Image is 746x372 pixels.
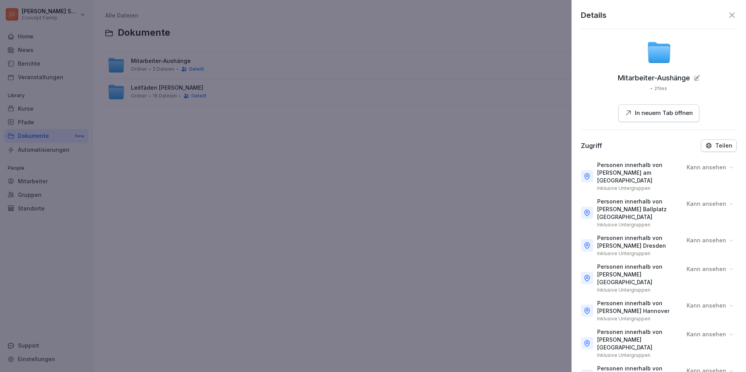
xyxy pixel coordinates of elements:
[687,265,726,273] p: Kann ansehen
[654,85,667,92] p: 2 files
[597,263,680,286] p: Personen innerhalb von [PERSON_NAME] [GEOGRAPHIC_DATA]
[597,316,650,322] p: Inklusive Untergruppen
[597,198,680,221] p: Personen innerhalb von [PERSON_NAME] Ballplatz [GEOGRAPHIC_DATA]
[597,161,680,184] p: Personen innerhalb von [PERSON_NAME] am [GEOGRAPHIC_DATA]
[701,139,737,152] button: Teilen
[687,236,726,244] p: Kann ansehen
[597,299,680,315] p: Personen innerhalb von [PERSON_NAME] Hannover
[581,142,602,149] div: Zugriff
[597,287,650,293] p: Inklusive Untergruppen
[597,250,650,257] p: Inklusive Untergruppen
[687,163,726,171] p: Kann ansehen
[635,109,693,118] p: In neuem Tab öffnen
[597,222,650,228] p: Inklusive Untergruppen
[618,74,690,82] p: Mitarbeiter-Aushänge
[687,330,726,338] p: Kann ansehen
[687,200,726,208] p: Kann ansehen
[597,352,650,358] p: Inklusive Untergruppen
[597,185,650,191] p: Inklusive Untergruppen
[581,9,607,21] p: Details
[715,143,732,149] p: Teilen
[618,104,699,122] button: In neuem Tab öffnen
[597,328,680,351] p: Personen innerhalb von [PERSON_NAME] [GEOGRAPHIC_DATA]
[597,234,680,250] p: Personen innerhalb von [PERSON_NAME] Dresden
[687,302,726,309] p: Kann ansehen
